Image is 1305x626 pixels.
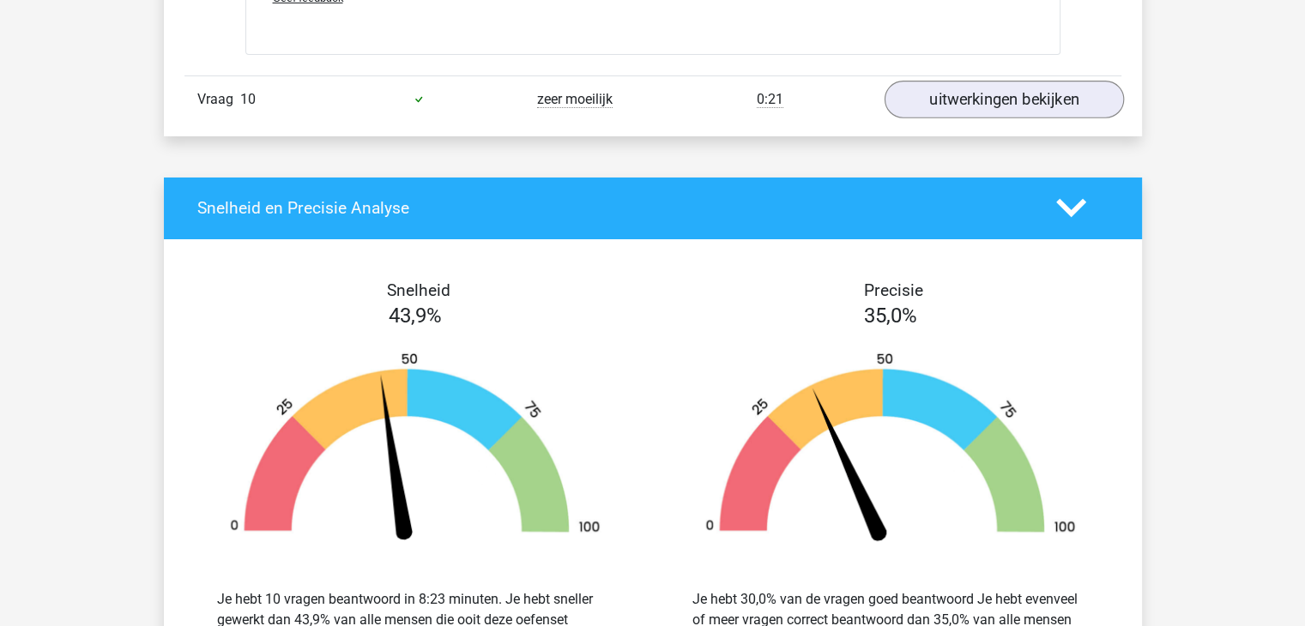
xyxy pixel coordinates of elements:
[537,91,613,108] span: zeer moeilijk
[197,280,640,300] h4: Snelheid
[884,81,1123,118] a: uitwerkingen bekijken
[240,91,256,107] span: 10
[197,198,1030,218] h4: Snelheid en Precisie Analyse
[757,91,783,108] span: 0:21
[864,304,917,328] span: 35,0%
[203,352,627,548] img: 44.7b37acb1dd65.png
[197,89,240,110] span: Vraag
[389,304,442,328] span: 43,9%
[679,352,1103,548] img: 35.40f4675ce624.png
[673,280,1115,300] h4: Precisie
